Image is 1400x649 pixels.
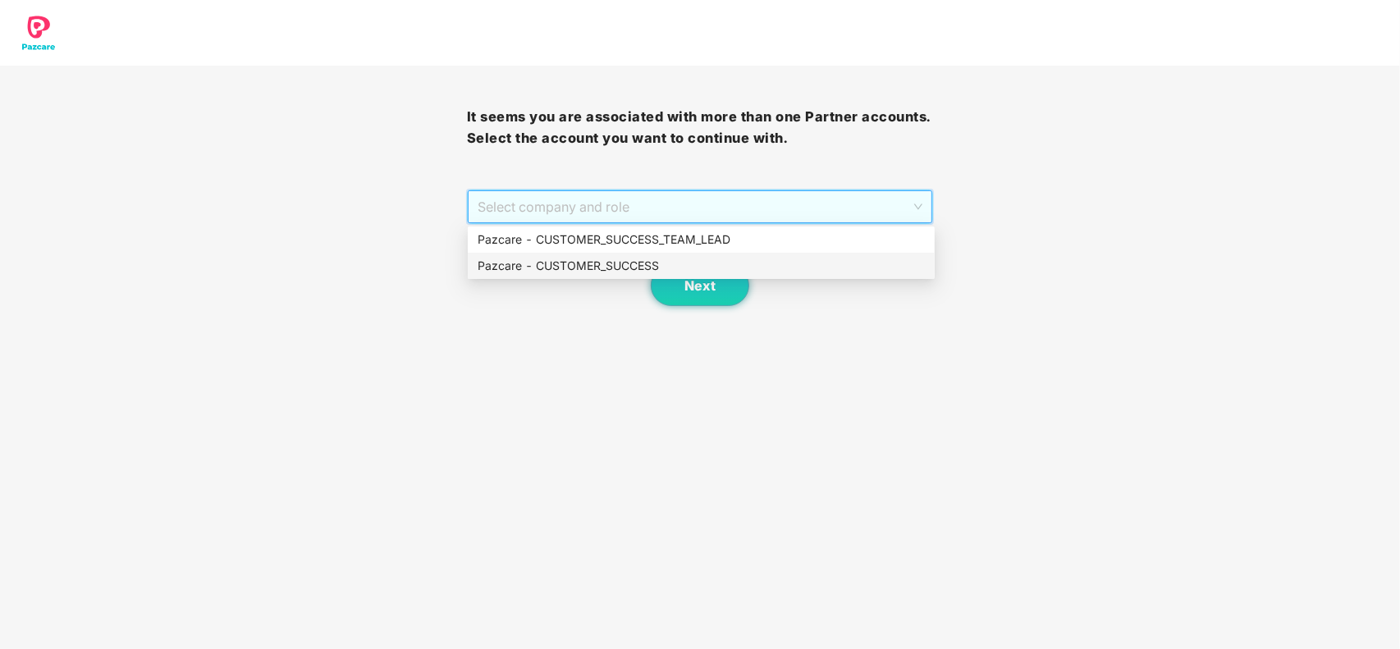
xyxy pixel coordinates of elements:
[478,231,925,249] div: Pazcare - CUSTOMER_SUCCESS_TEAM_LEAD
[467,107,934,149] h3: It seems you are associated with more than one Partner accounts. Select the account you want to c...
[468,226,935,253] div: Pazcare - CUSTOMER_SUCCESS_TEAM_LEAD
[651,265,749,306] button: Next
[468,253,935,279] div: Pazcare - CUSTOMER_SUCCESS
[478,257,925,275] div: Pazcare - CUSTOMER_SUCCESS
[478,191,923,222] span: Select company and role
[684,278,716,294] span: Next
